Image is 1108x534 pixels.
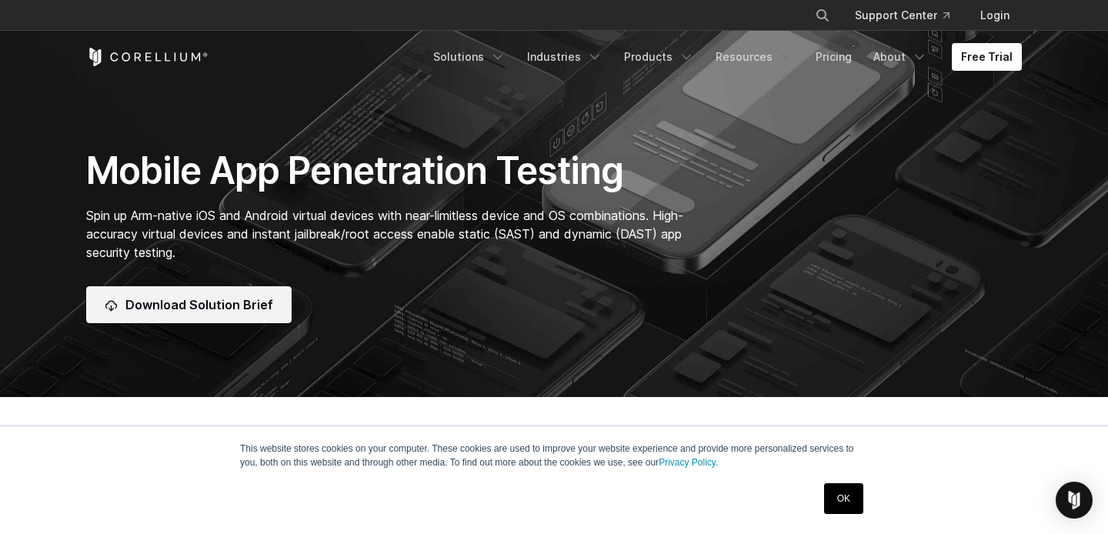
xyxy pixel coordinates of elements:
[1056,482,1093,519] div: Open Intercom Messenger
[86,148,699,194] h1: Mobile App Penetration Testing
[864,43,936,71] a: About
[968,2,1022,29] a: Login
[843,2,962,29] a: Support Center
[125,295,273,314] span: Download Solution Brief
[424,43,515,71] a: Solutions
[806,43,861,71] a: Pricing
[809,2,836,29] button: Search
[424,43,1022,71] div: Navigation Menu
[86,208,683,260] span: Spin up Arm-native iOS and Android virtual devices with near-limitless device and OS combinations...
[796,2,1022,29] div: Navigation Menu
[240,442,868,469] p: This website stores cookies on your computer. These cookies are used to improve your website expe...
[615,43,703,71] a: Products
[86,48,209,66] a: Corellium Home
[952,43,1022,71] a: Free Trial
[659,457,718,468] a: Privacy Policy.
[824,483,863,514] a: OK
[86,286,292,323] a: Download Solution Brief
[518,43,612,71] a: Industries
[706,43,803,71] a: Resources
